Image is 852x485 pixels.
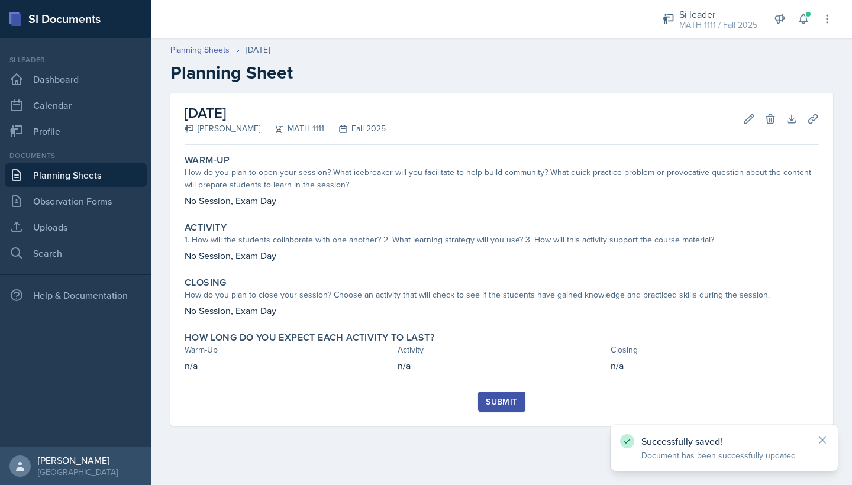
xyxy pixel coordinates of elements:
div: [GEOGRAPHIC_DATA] [38,466,118,478]
div: Activity [398,344,606,356]
a: Calendar [5,93,147,117]
p: n/a [398,358,606,373]
a: Uploads [5,215,147,239]
div: Si leader [5,54,147,65]
a: Profile [5,119,147,143]
p: n/a [611,358,819,373]
div: How do you plan to open your session? What icebreaker will you facilitate to help build community... [185,166,819,191]
a: Search [5,241,147,265]
div: Help & Documentation [5,283,147,307]
div: MATH 1111 / Fall 2025 [679,19,757,31]
div: Submit [486,397,517,406]
div: Closing [611,344,819,356]
div: 1. How will the students collaborate with one another? 2. What learning strategy will you use? 3.... [185,234,819,246]
div: [DATE] [246,44,270,56]
div: How do you plan to close your session? Choose an activity that will check to see if the students ... [185,289,819,301]
div: Warm-Up [185,344,393,356]
p: No Session, Exam Day [185,193,819,208]
label: Closing [185,277,227,289]
div: [PERSON_NAME] [185,122,260,135]
a: Planning Sheets [5,163,147,187]
label: Warm-Up [185,154,230,166]
label: Activity [185,222,227,234]
label: How long do you expect each activity to last? [185,332,434,344]
div: [PERSON_NAME] [38,454,118,466]
h2: Planning Sheet [170,62,833,83]
p: No Session, Exam Day [185,303,819,318]
p: n/a [185,358,393,373]
button: Submit [478,392,525,412]
p: No Session, Exam Day [185,248,819,263]
p: Document has been successfully updated [641,450,807,461]
a: Observation Forms [5,189,147,213]
div: Fall 2025 [324,122,386,135]
div: Si leader [679,7,757,21]
a: Planning Sheets [170,44,230,56]
div: MATH 1111 [260,122,324,135]
a: Dashboard [5,67,147,91]
p: Successfully saved! [641,435,807,447]
div: Documents [5,150,147,161]
h2: [DATE] [185,102,386,124]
